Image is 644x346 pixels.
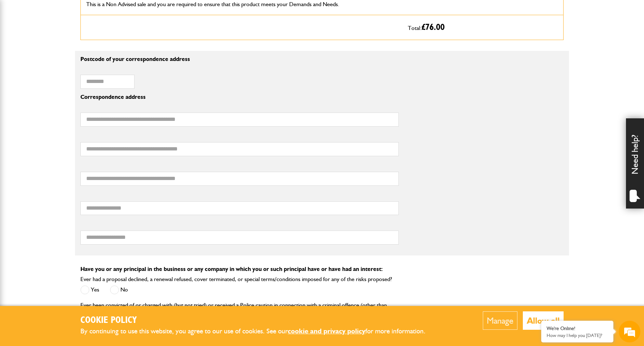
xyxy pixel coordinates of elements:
[80,56,399,62] p: Postcode of your correspondence address
[80,326,437,337] p: By continuing to use this website, you agree to our use of cookies. See our for more information.
[80,276,392,282] label: Ever had a proposal declined, a renewal refused, cover terminated, or special terms/conditions im...
[118,4,136,21] div: Minimize live chat window
[523,311,564,330] button: Allow all
[408,21,558,34] p: Total:
[483,311,517,330] button: Manage
[110,285,128,294] label: No
[80,266,564,272] p: Have you or any principal in the business or any company in which you or such principal have or h...
[80,315,437,326] h2: Cookie Policy
[626,118,644,209] div: Need help?
[38,40,121,50] div: Chat with us now
[425,23,445,32] span: 76.00
[9,109,132,125] input: Enter your phone number
[80,285,99,294] label: Yes
[547,333,608,338] p: How may I help you today?
[80,302,399,325] label: Ever been convicted of or charged with (but not tried) or received a Police caution in connection...
[422,23,445,32] span: £
[9,67,132,83] input: Enter your last name
[9,131,132,216] textarea: Type your message and hit 'Enter'
[12,40,30,50] img: d_20077148190_company_1631870298795_20077148190
[98,222,131,232] em: Start Chat
[547,325,608,332] div: We're Online!
[9,88,132,104] input: Enter your email address
[80,94,399,100] p: Correspondence address
[288,327,365,335] a: cookie and privacy policy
